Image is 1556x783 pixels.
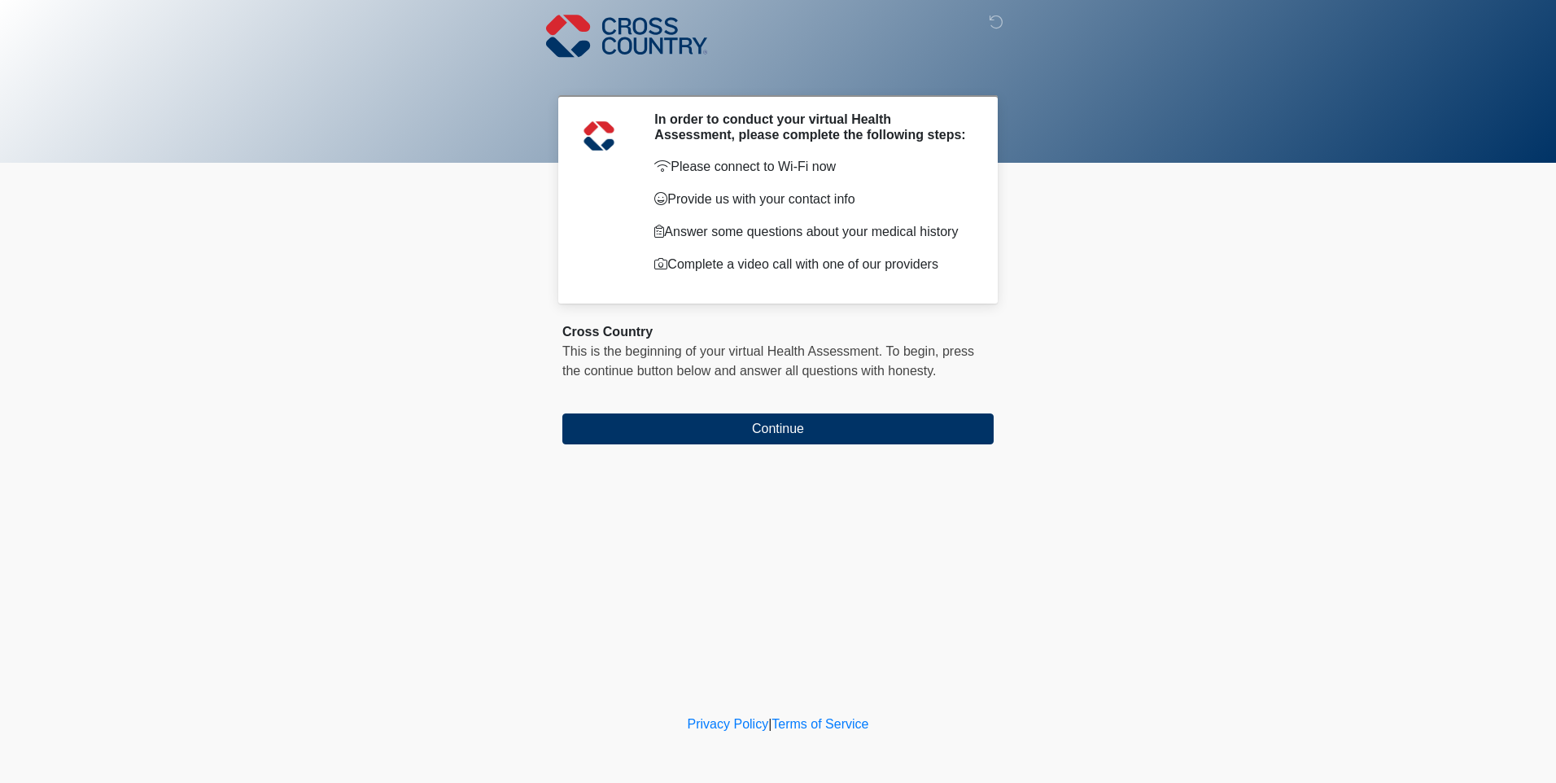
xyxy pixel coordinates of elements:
[688,717,769,731] a: Privacy Policy
[654,157,969,177] p: Please connect to Wi-Fi now
[562,413,994,444] button: Continue
[654,222,969,242] p: Answer some questions about your medical history
[546,12,707,59] img: Cross Country Logo
[886,344,942,358] span: To begin,
[654,255,969,274] p: Complete a video call with one of our providers
[575,112,623,160] img: Agent Avatar
[562,344,974,378] span: press the continue button below and answer all questions with honesty.
[768,717,771,731] a: |
[654,112,969,142] h2: In order to conduct your virtual Health Assessment, please complete the following steps:
[562,344,882,358] span: This is the beginning of your virtual Health Assessment.
[562,322,994,342] div: Cross Country
[550,59,1006,89] h1: ‎ ‎ ‎
[771,717,868,731] a: Terms of Service
[654,190,969,209] p: Provide us with your contact info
